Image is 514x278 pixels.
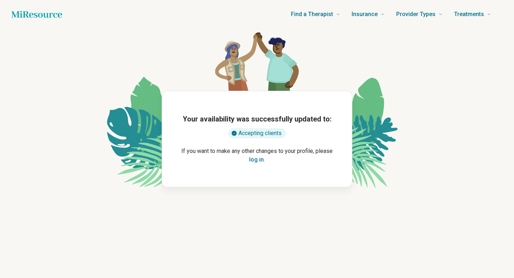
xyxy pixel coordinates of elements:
p: If you want to make any other changes to your profile, please . [173,147,341,164]
a: Home page [11,7,62,21]
span: Find a Therapist [291,9,333,19]
button: log in [249,155,264,164]
h1: Your availability was successfully updated to: [183,114,332,124]
span: Treatments [454,9,484,19]
span: Provider Types [396,9,435,19]
span: Insurance [352,9,378,19]
div: Accepting clients [228,128,286,138]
